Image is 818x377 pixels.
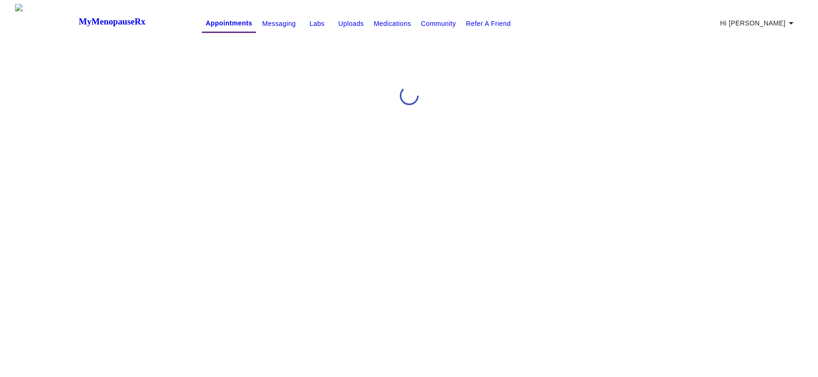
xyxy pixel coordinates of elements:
a: Appointments [206,17,252,29]
a: Refer a Friend [466,18,511,30]
button: Refer a Friend [462,15,514,33]
a: Messaging [262,18,296,30]
img: MyMenopauseRx Logo [15,4,78,39]
button: Hi [PERSON_NAME] [716,15,801,32]
a: Community [421,18,456,30]
span: Hi [PERSON_NAME] [720,17,797,29]
a: Uploads [339,18,364,30]
button: Appointments [202,15,256,33]
button: Labs [302,15,332,33]
a: Medications [374,18,411,30]
button: Community [417,15,460,33]
a: MyMenopauseRx [78,8,183,35]
button: Medications [370,15,415,33]
button: Uploads [335,15,368,33]
h3: MyMenopauseRx [79,16,145,27]
button: Messaging [258,15,299,33]
a: Labs [310,18,325,30]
